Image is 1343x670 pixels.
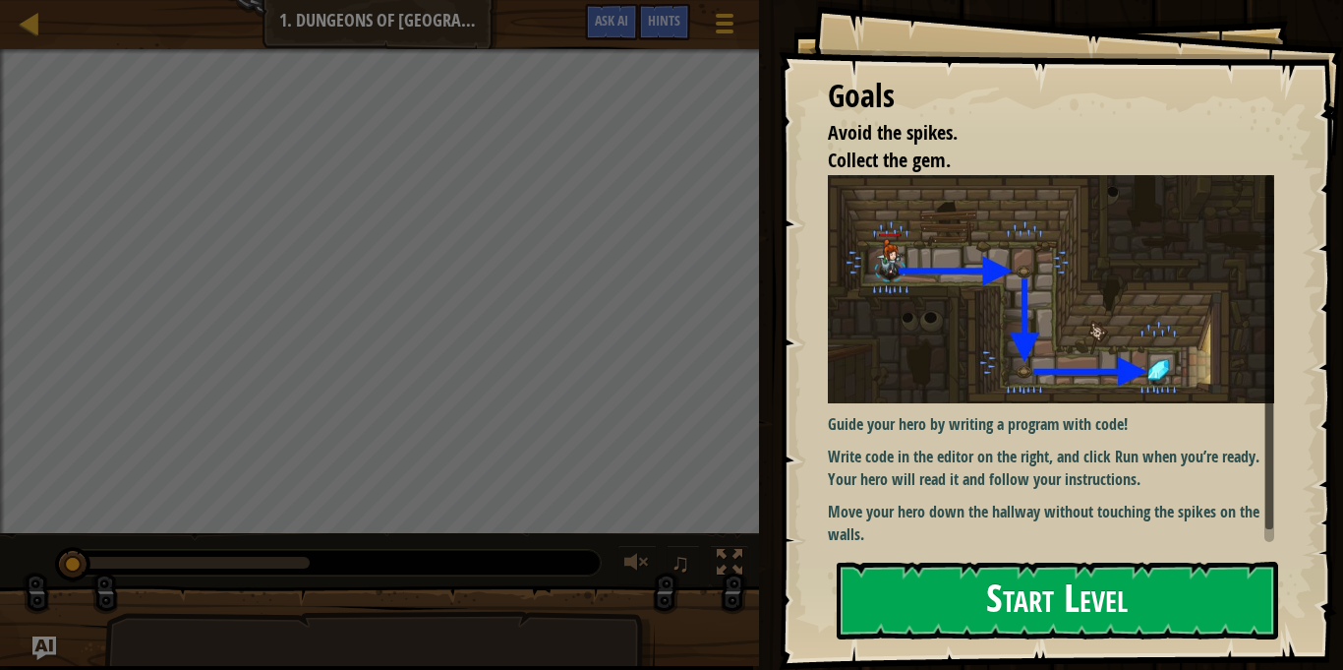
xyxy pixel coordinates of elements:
button: ♫ [667,545,700,585]
button: Ask AI [32,637,56,660]
div: Goals [828,74,1274,119]
span: Hints [648,11,680,30]
span: Ask AI [595,11,628,30]
li: Collect the gem. [803,147,1269,175]
button: Start Level [837,562,1278,640]
li: Avoid the spikes. [803,119,1269,148]
img: Dungeons of kithgard [828,175,1274,404]
p: Guide your hero by writing a program with code! [828,413,1274,436]
span: Avoid the spikes. [828,119,958,146]
button: Show game menu [700,4,749,50]
p: Move your hero down the hallway without touching the spikes on the walls. [828,501,1274,546]
button: Adjust volume [617,545,657,585]
p: Write code in the editor on the right, and click Run when you’re ready. Your hero will read it an... [828,446,1274,491]
span: ♫ [671,548,690,578]
button: Toggle fullscreen [710,545,749,585]
button: Ask AI [585,4,638,40]
span: Collect the gem. [828,147,951,173]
